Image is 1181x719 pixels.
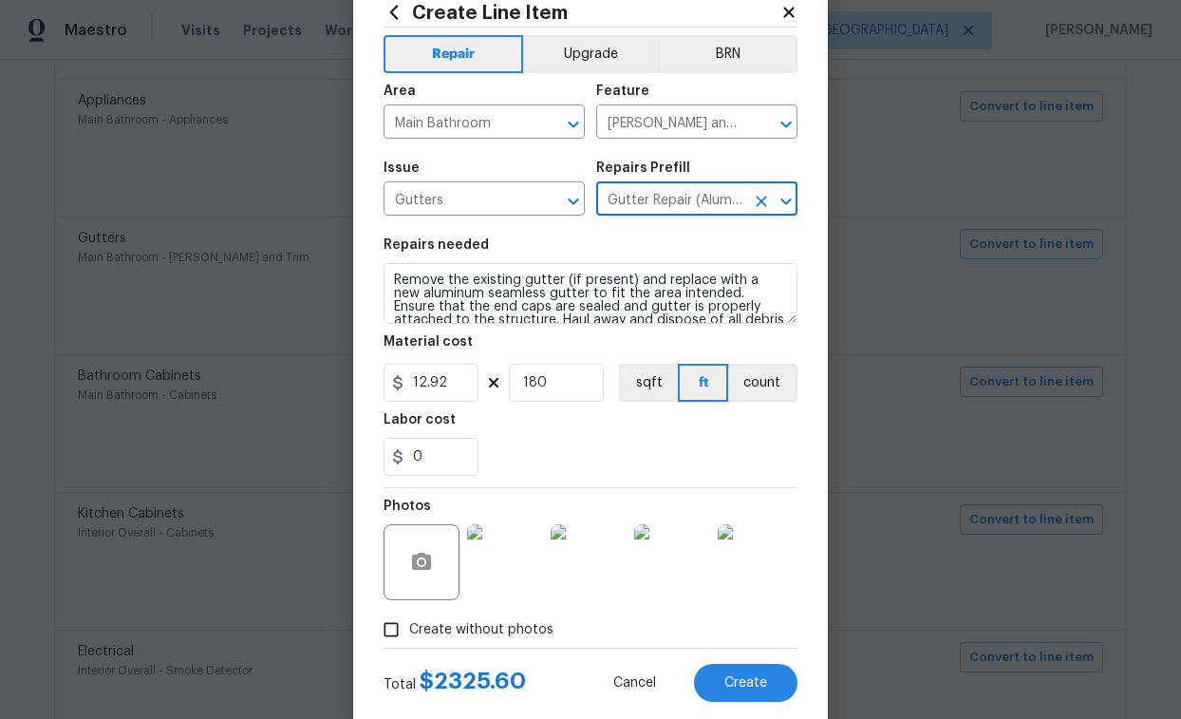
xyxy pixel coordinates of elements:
button: ft [678,364,728,402]
h5: Material cost [384,335,473,349]
h5: Issue [384,161,420,175]
h5: Labor cost [384,413,456,426]
button: Open [773,188,799,215]
span: Cancel [613,676,656,691]
h5: Feature [596,85,649,98]
button: Open [560,111,587,138]
button: Cancel [583,664,686,702]
h5: Area [384,85,416,98]
h5: Repairs Prefill [596,161,690,175]
span: $ 2325.60 [420,670,526,692]
button: Open [773,111,799,138]
span: Create [724,676,767,691]
button: Clear [748,188,775,215]
span: Create without photos [409,620,553,640]
button: Upgrade [523,35,659,73]
div: Total [384,672,526,694]
button: Repair [384,35,523,73]
button: sqft [619,364,678,402]
h5: Repairs needed [384,238,489,252]
button: Create [694,664,797,702]
button: BRN [658,35,797,73]
button: Open [560,188,587,215]
h5: Photos [384,500,431,513]
button: count [728,364,797,402]
textarea: Remove the existing gutter (if present) and replace with a new aluminum seamless gutter to fit th... [384,263,797,324]
h2: Create Line Item [384,2,780,23]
